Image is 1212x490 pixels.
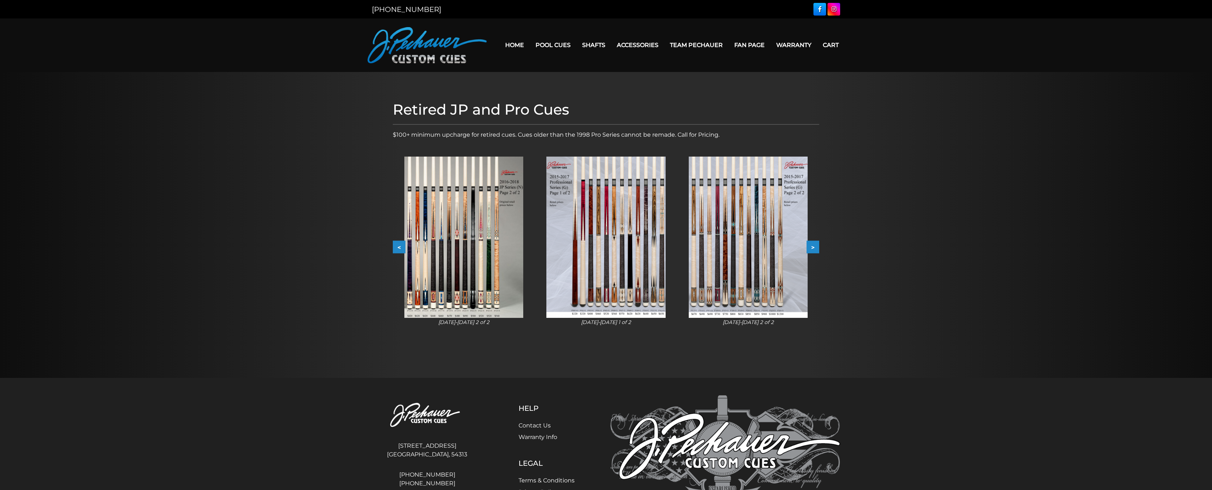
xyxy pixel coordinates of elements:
button: < [393,241,405,253]
h5: Legal [519,459,575,468]
img: Pechauer Custom Cues [372,395,482,435]
a: Home [499,36,530,54]
div: Carousel Navigation [393,241,819,253]
address: [STREET_ADDRESS] [GEOGRAPHIC_DATA], 54313 [372,439,482,462]
i: [DATE]-[DATE] 1 of 2 [581,319,631,325]
h5: Help [519,404,575,413]
a: Accessories [611,36,664,54]
p: $100+ minimum upcharge for retired cues. Cues older than the 1998 Pro Series cannot be remade. Ca... [393,131,819,139]
button: > [807,241,819,253]
a: Warranty [770,36,817,54]
i: [DATE]-[DATE] 2 of 2 [438,319,489,325]
img: Pechauer Custom Cues [368,27,487,63]
a: Cart [817,36,844,54]
a: Warranty Info [519,434,557,440]
i: [DATE]-[DATE] 2 of 2 [723,319,774,325]
a: Fan Page [729,36,770,54]
a: Shafts [576,36,611,54]
a: Terms & Conditions [519,477,575,484]
a: [PHONE_NUMBER] [372,5,441,14]
h1: Retired JP and Pro Cues [393,101,819,118]
a: Contact Us [519,422,551,429]
a: Pool Cues [530,36,576,54]
a: [PHONE_NUMBER] [372,470,482,479]
a: [PHONE_NUMBER] [372,479,482,488]
a: Team Pechauer [664,36,729,54]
